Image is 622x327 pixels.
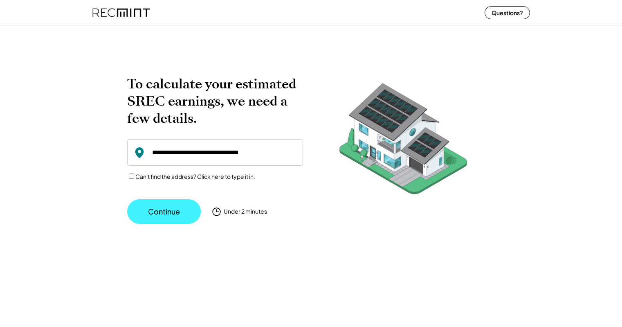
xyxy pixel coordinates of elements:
img: recmint-logotype%403x%20%281%29.jpeg [92,2,150,23]
img: RecMintArtboard%207.png [323,75,483,207]
h2: To calculate your estimated SREC earnings, we need a few details. [127,75,303,127]
button: Questions? [485,6,530,19]
button: Continue [127,199,201,224]
div: Under 2 minutes [224,207,267,216]
label: Can't find the address? Click here to type it in. [135,173,255,180]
